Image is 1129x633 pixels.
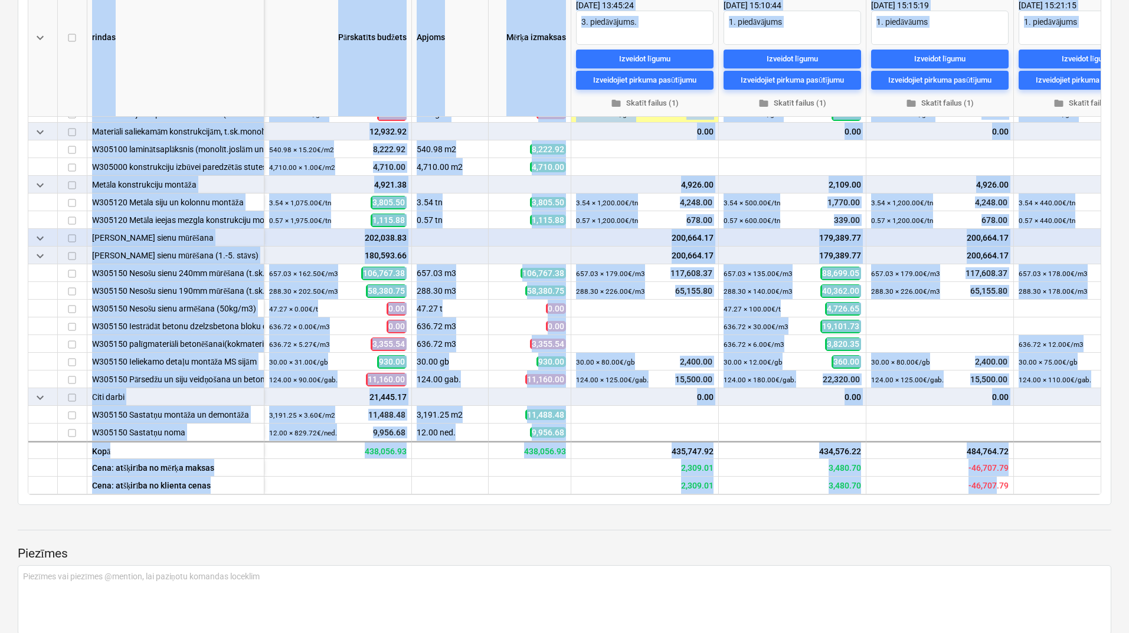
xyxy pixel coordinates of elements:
[576,176,714,193] div: 4,926.00
[412,140,489,158] div: 540.98 m2
[724,217,780,225] small: 0.57 × 600.00€ / tn
[33,249,47,263] span: keyboard_arrow_down
[871,11,1009,45] textarea: 1. piedāvāums
[871,123,1009,140] div: 0.00
[412,335,489,353] div: 636.72 m3
[871,270,940,278] small: 657.03 × 179.00€ / m3
[832,355,861,368] span: 360.00
[92,123,259,140] div: Materiāli saliekamām konstrukcijām, t.sk.monolītā betona pārsegumu daļām (atsevišķi pērkamie)
[679,196,714,208] span: 4,248.00
[1019,340,1084,349] small: 636.72 × 12.00€ / m3
[366,373,407,386] span: 11,160.00
[371,337,407,350] span: 3,355.54
[758,98,769,109] span: folder
[92,264,259,281] div: W305150 Nesošu sienu 240mm mūrēšana (t.sk.bloku pārsedzes, instrumenti 10EUR/m3)
[536,109,566,119] span: 206.10
[679,356,714,368] span: 2,400.00
[269,340,330,349] small: 636.72 × 5.27€ / m3
[366,284,407,297] span: 58,380.75
[87,477,264,494] div: Cena: atšķirība no klienta cenas
[728,97,856,110] span: Skatīt failus (1)
[269,411,335,419] small: 3,191.25 × 3.60€ / m2
[724,287,793,296] small: 288.30 × 140.00€ / m3
[92,370,259,388] div: W305150 Pārsedžu un siju veidņošana un betonēšana
[412,317,489,335] div: 636.72 m3
[92,424,259,441] div: W305150 Sastatņu noma
[264,441,412,459] div: 438,056.93
[92,211,259,228] div: W305120 Metāla ieejas mezgla konstrukciju montāža
[387,302,407,315] span: 0.00
[914,52,966,65] div: Izveidot līgumu
[822,373,861,385] span: 22,320.00
[92,105,259,122] div: W305100 Siju un pārsedžu montāža (no individuāli izgatavotiem saliekamā dzelzsbetona elementiem)
[92,317,259,334] div: W305150 Iestrādāt betonu dzelzsbetona bloku dobumos (0,64/0,75)
[724,176,861,193] div: 2,109.00
[1019,358,1078,366] small: 30.00 × 75.00€ / gb
[269,123,407,140] div: 12,932.92
[371,214,407,227] span: 1,115.88
[92,229,259,246] div: Nesošo sienu mūrēšana
[377,355,407,368] span: 930.00
[269,429,337,437] small: 12.00 × 829.72€ / ned.
[719,441,866,459] div: 434,576.22
[412,300,489,317] div: 47.27 t
[674,373,714,385] span: 15,500.00
[724,358,783,366] small: 30.00 × 12.00€ / gb
[1019,110,1079,119] small: 6.00 × 95.00€ / gab.
[674,285,714,297] span: 65,155.80
[412,424,489,441] div: 12.00 ned.
[974,356,1009,368] span: 2,400.00
[724,50,861,68] button: Izveidot līgumu
[681,481,714,490] span: Paredzamā rentabilitāte - iesniegts piedāvājums salīdzinājumā ar klienta cenu
[33,125,47,139] span: keyboard_arrow_down
[371,196,407,209] span: 3,805.50
[576,11,714,45] textarea: 3. piedāvājums.
[611,98,621,109] span: folder
[968,481,1009,490] span: Paredzamā rentabilitāte - iesniegts piedāvājums salīdzinājumā ar klienta cenu
[576,247,714,264] div: 200,664.17
[669,267,714,279] span: 117,608.37
[576,50,714,68] button: Izveidot līgumu
[724,199,780,207] small: 3.54 × 500.00€ / tn
[724,376,796,384] small: 124.00 × 180.00€ / gab.
[269,247,407,264] div: 180,593.66
[576,94,714,113] button: Skatīt failus (1)
[576,199,638,207] small: 3.54 × 1,200.00€ / tn
[974,196,1009,208] span: 4,248.00
[412,370,489,388] div: 124.00 gab.
[593,73,696,87] div: Izveidojiet pirkuma pasūtījumu
[269,358,328,366] small: 30.00 × 31.00€ / gb
[871,376,944,384] small: 124.00 × 125.00€ / gab.
[412,353,489,370] div: 30.00 gb
[888,73,991,87] div: Izveidojiet pirkuma pasūtījumu
[412,211,489,229] div: 0.57 tn
[724,340,784,349] small: 636.72 × 6.00€ / m3
[1019,376,1091,384] small: 124.00 × 110.00€ / gab.
[724,123,861,140] div: 0.00
[724,110,784,119] small: 6.00 × 60.00€ / gab.
[387,320,407,333] span: 0.00
[871,358,930,366] small: 30.00 × 80.00€ / gb
[980,108,1009,120] span: 600.00
[724,247,861,264] div: 179,389.77
[530,427,566,438] span: 9,956.68
[826,196,861,208] span: 1,770.00
[92,140,259,158] div: W305100 laminātsaplāksnis (monolīt.joslām un iecirkņiem)
[1019,270,1088,278] small: 657.03 × 178.00€ / m3
[33,31,47,45] span: keyboard_arrow_down
[724,229,861,247] div: 179,389.77
[92,388,259,405] div: Citi darbi
[571,441,719,459] div: 435,747.92
[87,459,264,477] div: Cena: atšķirība no mērķa maksas
[530,215,566,225] span: 1,115.88
[576,217,638,225] small: 0.57 × 1,200.00€ / tn
[825,302,861,315] span: 4,726.65
[576,110,636,119] small: 6.00 × 80.00€ / gab.
[820,320,861,333] span: 19,101.73
[833,214,861,226] span: 339.00
[969,373,1009,385] span: 15,500.00
[871,176,1009,193] div: 4,926.00
[871,71,1009,90] button: Izveidojiet pirkuma pasūtījumu
[269,376,338,384] small: 124.00 × 90.00€ / gab.
[269,110,329,119] small: 6.00 × 34.35€ / gab.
